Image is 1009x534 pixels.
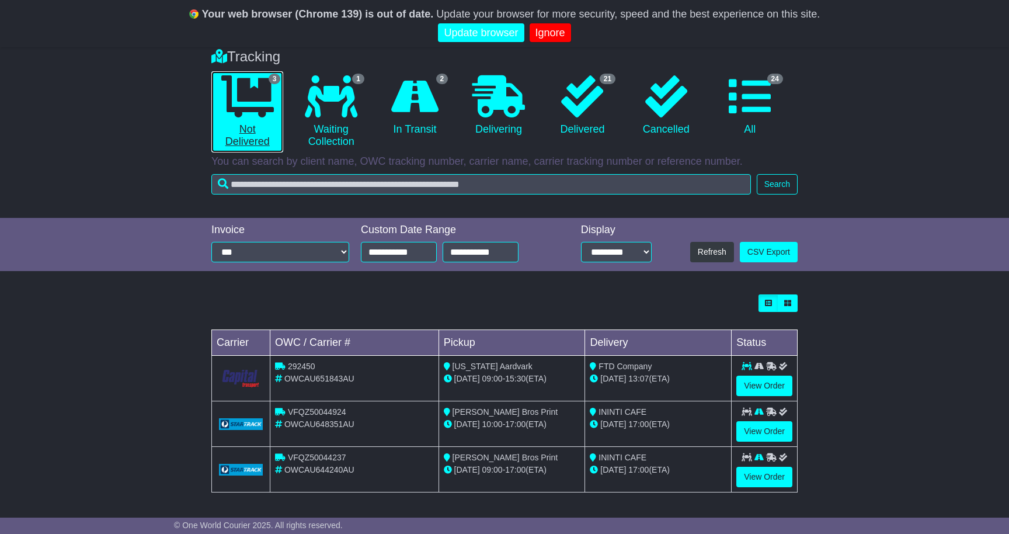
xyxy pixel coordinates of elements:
div: Invoice [211,224,349,237]
a: View Order [736,467,792,487]
span: ININTI CAFE [599,407,646,417]
a: Delivering [462,71,534,140]
a: 2 In Transit [379,71,451,140]
button: Refresh [690,242,734,262]
span: 21 [600,74,615,84]
td: Carrier [212,330,270,356]
a: CSV Export [740,242,798,262]
span: VFQZ50044924 [288,407,346,417]
span: [DATE] [600,419,626,429]
span: 17:00 [505,419,526,429]
span: [PERSON_NAME] Bros Print [453,407,558,417]
div: Display [581,224,652,237]
span: 1 [352,74,364,84]
td: Status [732,330,798,356]
span: 292450 [288,362,315,371]
span: 17:00 [628,419,649,429]
span: [DATE] [600,465,626,474]
a: View Order [736,376,792,396]
span: Update your browser for more security, speed and the best experience on this site. [436,8,820,20]
span: 09:00 [482,374,503,383]
span: OWCAU644240AU [284,465,354,474]
p: You can search by client name, OWC tracking number, carrier name, carrier tracking number or refe... [211,155,798,168]
span: 10:00 [482,419,503,429]
a: View Order [736,421,792,442]
div: Custom Date Range [361,224,548,237]
div: - (ETA) [444,373,580,385]
span: 13:07 [628,374,649,383]
span: [DATE] [454,465,480,474]
div: (ETA) [590,373,726,385]
div: - (ETA) [444,418,580,431]
td: Pickup [439,330,585,356]
td: Delivery [585,330,732,356]
span: ININTI CAFE [599,453,646,462]
img: GetCarrierServiceLogo [219,418,263,430]
a: 1 Waiting Collection [295,71,367,152]
span: [US_STATE] Aardvark [453,362,533,371]
span: 17:00 [628,465,649,474]
a: 24 All [714,71,786,140]
td: OWC / Carrier # [270,330,439,356]
div: (ETA) [590,418,726,431]
span: [DATE] [454,419,480,429]
span: FTD Company [599,362,652,371]
span: © One World Courier 2025. All rights reserved. [174,521,343,530]
a: Update browser [438,23,524,43]
span: [DATE] [454,374,480,383]
span: 17:00 [505,465,526,474]
span: 09:00 [482,465,503,474]
img: GetCarrierServiceLogo [219,464,263,476]
span: 24 [767,74,783,84]
a: 3 Not Delivered [211,71,283,152]
span: OWCAU651843AU [284,374,354,383]
span: 15:30 [505,374,526,383]
span: OWCAU648351AU [284,419,354,429]
span: [PERSON_NAME] Bros Print [453,453,558,462]
a: Cancelled [630,71,702,140]
a: Ignore [530,23,571,43]
span: [DATE] [600,374,626,383]
span: VFQZ50044237 [288,453,346,462]
button: Search [757,174,798,195]
div: - (ETA) [444,464,580,476]
a: 21 Delivered [547,71,618,140]
div: Tracking [206,48,803,65]
span: 3 [269,74,281,84]
b: Your web browser (Chrome 139) is out of date. [202,8,434,20]
img: CapitalTransport.png [219,367,263,390]
span: 2 [436,74,448,84]
div: (ETA) [590,464,726,476]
